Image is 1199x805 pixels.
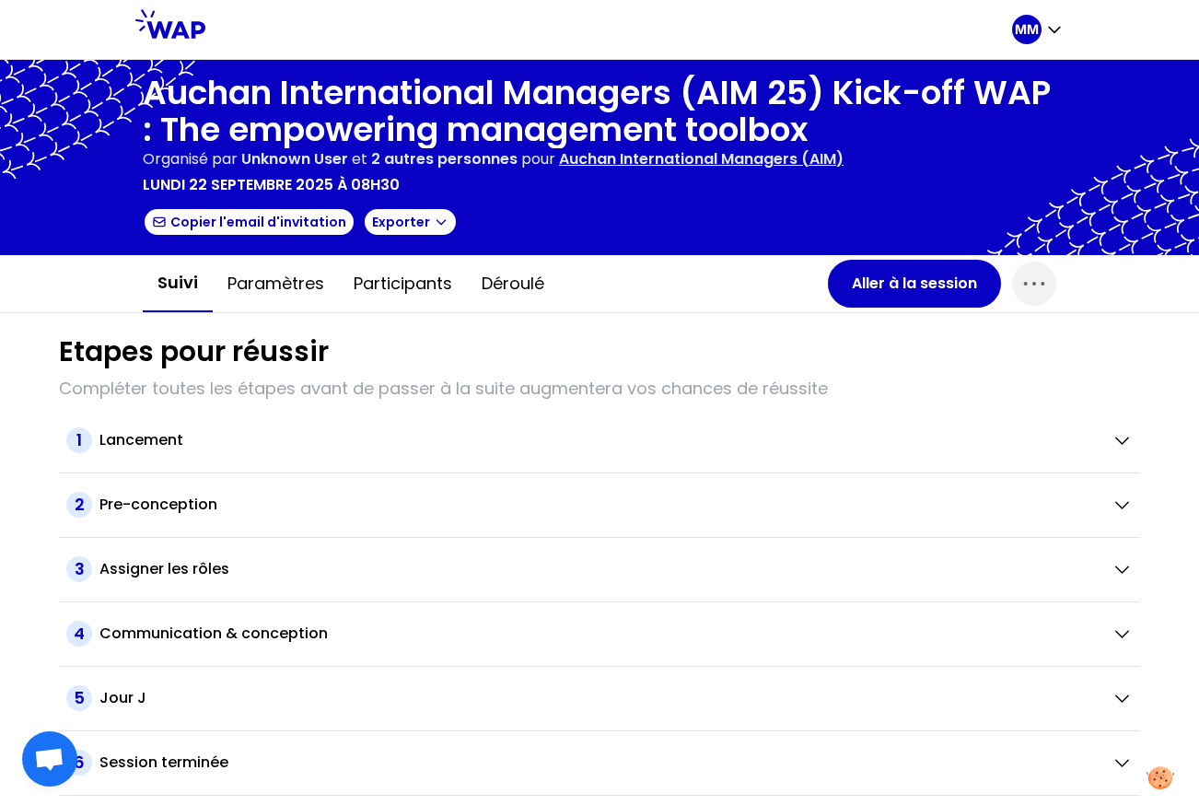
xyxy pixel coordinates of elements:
[59,335,329,368] h1: Etapes pour réussir
[66,621,1133,647] button: 4Communication & conception
[241,148,348,169] span: Unknown User
[99,558,229,580] h2: Assigner les rôles
[99,752,228,774] h2: Session terminée
[1135,755,1185,800] button: Manage your preferences about cookies
[143,174,400,196] p: lundi 22 septembre 2025 à 08h30
[521,148,555,170] p: pour
[99,687,146,709] h2: Jour J
[22,731,77,787] a: Ouvrir le chat
[66,556,1133,582] button: 3Assigner les rôles
[59,376,1140,402] p: Compléter toutes les étapes avant de passer à la suite augmentera vos chances de réussite
[828,260,1001,308] button: Aller à la session
[241,148,518,170] p: et
[143,75,1056,148] h1: Auchan International Managers (AIM 25) Kick-off WAP : The empowering management toolbox
[66,685,92,711] span: 5
[66,427,1133,453] button: 1Lancement
[66,427,92,453] span: 1
[66,556,92,582] span: 3
[66,492,92,518] span: 2
[66,750,1133,776] button: 6Session terminée
[339,256,467,311] button: Participants
[66,685,1133,711] button: 5Jour J
[213,256,339,311] button: Paramètres
[143,207,355,237] button: Copier l'email d'invitation
[99,429,183,451] h2: Lancement
[99,494,217,516] h2: Pre-conception
[66,492,1133,518] button: 2Pre-conception
[1015,20,1039,39] p: MM
[66,750,92,776] span: 6
[371,148,518,169] span: 2 autres personnes
[559,148,844,170] p: Auchan International Managers (AIM)
[99,623,328,645] h2: Communication & conception
[143,255,213,312] button: Suivi
[467,256,559,311] button: Déroulé
[66,621,92,647] span: 4
[363,207,458,237] button: Exporter
[1012,15,1064,44] button: MM
[143,148,238,170] p: Organisé par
